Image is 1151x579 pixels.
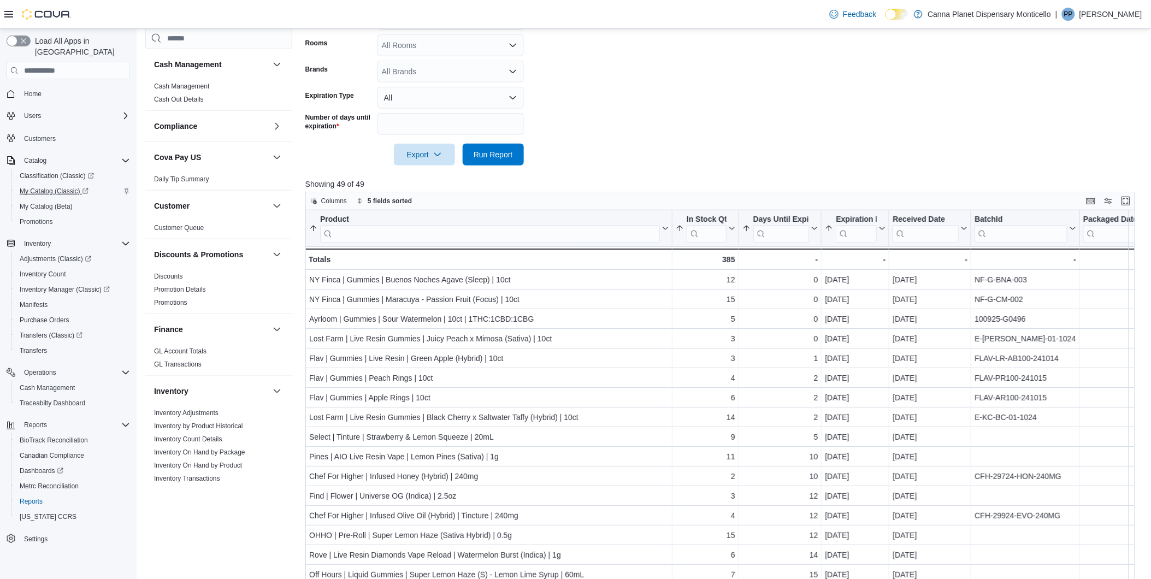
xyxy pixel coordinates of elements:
[11,184,134,199] a: My Catalog (Classic)
[15,185,130,198] span: My Catalog (Classic)
[893,371,967,385] div: [DATE]
[309,509,669,522] div: Chef For Higher | Infused Olive Oil (Hybrid) | Tincture | 240mg
[20,237,55,250] button: Inventory
[145,345,292,375] div: Finance
[154,175,209,184] span: Daily Tip Summary
[975,371,1076,385] div: FLAV-PR100-241015
[15,200,130,213] span: My Catalog (Beta)
[154,324,183,335] h3: Finance
[15,283,130,296] span: Inventory Manager (Classic)
[975,332,1076,345] div: E-[PERSON_NAME]-01-1024
[309,430,669,444] div: Select | Tinture | Strawberry & Lemon Squeeze | 20mL
[20,172,94,180] span: Classification (Classic)
[825,312,886,326] div: [DATE]
[676,391,735,404] div: 6
[15,434,92,447] a: BioTrack Reconciliation
[20,512,76,521] span: [US_STATE] CCRS
[742,332,818,345] div: 0
[15,252,130,265] span: Adjustments (Classic)
[15,480,83,493] a: Metrc Reconciliation
[154,273,183,280] a: Discounts
[11,199,134,214] button: My Catalog (Beta)
[20,482,79,491] span: Metrc Reconciliation
[15,510,81,523] a: [US_STATE] CCRS
[11,282,134,297] a: Inventory Manager (Classic)
[15,268,70,281] a: Inventory Count
[154,95,204,104] span: Cash Out Details
[1102,194,1115,208] button: Display options
[24,368,56,377] span: Operations
[676,312,735,326] div: 5
[1055,8,1058,21] p: |
[20,87,130,101] span: Home
[975,215,1067,225] div: BatchId
[15,397,130,410] span: Traceabilty Dashboard
[975,411,1076,424] div: E-KC-BC-01-1024
[742,470,818,483] div: 10
[20,154,51,167] button: Catalog
[145,173,292,190] div: Cova Pay US
[825,371,886,385] div: [DATE]
[15,449,130,462] span: Canadian Compliance
[20,418,130,432] span: Reports
[843,9,876,20] span: Feedback
[15,434,130,447] span: BioTrack Reconciliation
[11,328,134,343] a: Transfers (Classic)
[15,283,114,296] a: Inventory Manager (Classic)
[20,154,130,167] span: Catalog
[154,448,245,456] a: Inventory On Hand by Package
[24,90,42,98] span: Home
[975,253,1076,266] div: -
[394,144,455,166] button: Export
[975,509,1076,522] div: CFH-29924-EVO-240MG
[753,215,809,243] div: Days Until Expiration
[400,144,448,166] span: Export
[20,132,60,145] a: Customers
[15,169,130,182] span: Classification (Classic)
[742,273,818,286] div: 0
[320,215,660,225] div: Product
[20,366,130,379] span: Operations
[154,409,219,417] span: Inventory Adjustments
[309,352,669,365] div: Flav | Gummies | Live Resin | Green Apple (Hybrid) | 10ct
[676,489,735,503] div: 3
[270,120,284,133] button: Compliance
[20,131,130,145] span: Customers
[270,199,284,212] button: Customer
[676,273,735,286] div: 12
[154,121,268,132] button: Compliance
[11,343,134,358] button: Transfers
[20,383,75,392] span: Cash Management
[15,329,130,342] span: Transfers (Classic)
[309,273,669,286] div: NY Finca | Gummies | Buenos Noches Agave (Sleep) | 10ct
[11,267,134,282] button: Inventory Count
[20,255,91,263] span: Adjustments (Classic)
[20,109,130,122] span: Users
[154,96,204,103] a: Cash Out Details
[975,273,1076,286] div: NF-G-BNA-003
[893,391,967,404] div: [DATE]
[154,360,202,369] span: GL Transactions
[825,3,881,25] a: Feedback
[11,478,134,494] button: Metrc Reconciliation
[975,352,1076,365] div: FLAV-LR-AB100-241014
[15,344,130,357] span: Transfers
[154,435,222,444] span: Inventory Count Details
[676,411,735,424] div: 14
[15,268,130,281] span: Inventory Count
[676,293,735,306] div: 15
[309,332,669,345] div: Lost Farm | Live Resin Gummies | Juicy Peach x Mimosa (Sativa) | 10ct
[1083,215,1144,225] div: Packaged Date
[309,391,669,404] div: Flav | Gummies | Apple Rings | 10ct
[15,185,93,198] a: My Catalog (Classic)
[11,463,134,478] a: Dashboards
[309,450,669,463] div: Pines | AIO Live Resin Vape | Lemon Pines (Sativa) | 1g
[825,391,886,404] div: [DATE]
[825,470,886,483] div: [DATE]
[154,152,201,163] h3: Cova Pay US
[154,299,187,306] a: Promotions
[22,9,71,20] img: Cova
[1079,8,1142,21] p: [PERSON_NAME]
[742,293,818,306] div: 0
